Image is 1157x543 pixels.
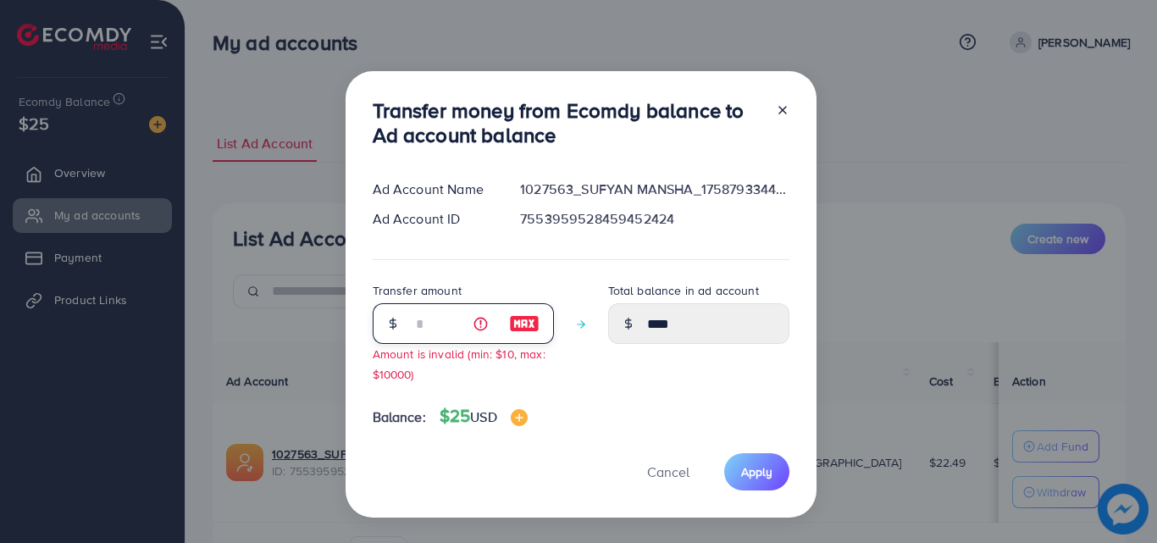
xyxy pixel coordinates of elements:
[509,313,540,334] img: image
[741,463,772,480] span: Apply
[608,282,759,299] label: Total balance in ad account
[373,346,545,381] small: Amount is invalid (min: $10, max: $10000)
[373,282,462,299] label: Transfer amount
[440,406,528,427] h4: $25
[373,407,426,427] span: Balance:
[359,209,507,229] div: Ad Account ID
[626,453,711,490] button: Cancel
[470,407,496,426] span: USD
[359,180,507,199] div: Ad Account Name
[724,453,789,490] button: Apply
[507,209,802,229] div: 7553959528459452424
[647,463,689,481] span: Cancel
[373,98,762,147] h3: Transfer money from Ecomdy balance to Ad account balance
[511,409,528,426] img: image
[507,180,802,199] div: 1027563_SUFYAN MANSHA_1758793344377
